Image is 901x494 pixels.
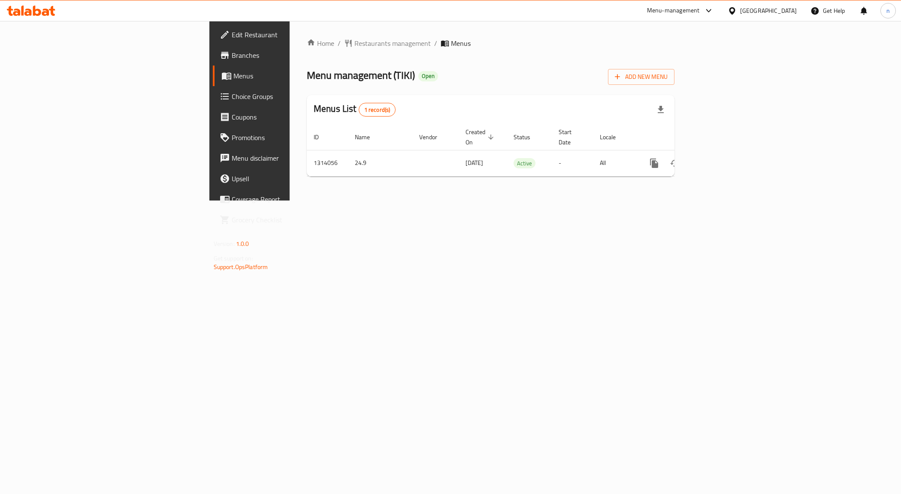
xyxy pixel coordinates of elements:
[314,132,330,142] span: ID
[665,153,685,174] button: Change Status
[232,215,353,225] span: Grocery Checklist
[214,261,268,272] a: Support.OpsPlatform
[232,112,353,122] span: Coupons
[213,24,360,45] a: Edit Restaurant
[354,38,431,48] span: Restaurants management
[307,38,674,48] nav: breadcrumb
[359,103,396,117] div: Total records count
[740,6,797,15] div: [GEOGRAPHIC_DATA]
[314,102,396,117] h2: Menus List
[213,210,360,230] a: Grocery Checklist
[419,132,448,142] span: Vendor
[355,132,381,142] span: Name
[232,30,353,40] span: Edit Restaurant
[650,99,671,120] div: Export file
[552,150,593,176] td: -
[307,66,415,85] span: Menu management ( TIKI )
[213,127,360,148] a: Promotions
[434,38,437,48] li: /
[213,86,360,107] a: Choice Groups
[451,38,471,48] span: Menus
[232,132,353,143] span: Promotions
[232,50,353,60] span: Branches
[213,168,360,189] a: Upsell
[615,72,668,82] span: Add New Menu
[344,38,431,48] a: Restaurants management
[213,148,360,168] a: Menu disclaimer
[514,159,535,168] span: Active
[418,72,438,80] span: Open
[214,238,235,249] span: Version:
[647,6,700,16] div: Menu-management
[236,238,249,249] span: 1.0.0
[213,107,360,127] a: Coupons
[418,71,438,81] div: Open
[232,153,353,163] span: Menu disclaimer
[232,91,353,102] span: Choice Groups
[307,124,733,177] table: enhanced table
[514,132,541,142] span: Status
[600,132,627,142] span: Locale
[608,69,674,85] button: Add New Menu
[593,150,637,176] td: All
[213,66,360,86] a: Menus
[348,150,412,176] td: 24.9
[514,158,535,168] div: Active
[359,106,396,114] span: 1 record(s)
[214,253,253,264] span: Get support on:
[232,194,353,204] span: Coverage Report
[466,157,483,168] span: [DATE]
[213,189,360,210] a: Coverage Report
[213,45,360,66] a: Branches
[466,127,496,147] span: Created On
[232,174,353,184] span: Upsell
[559,127,583,147] span: Start Date
[233,71,353,81] span: Menus
[637,124,733,150] th: Actions
[644,153,665,174] button: more
[886,6,890,15] span: n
